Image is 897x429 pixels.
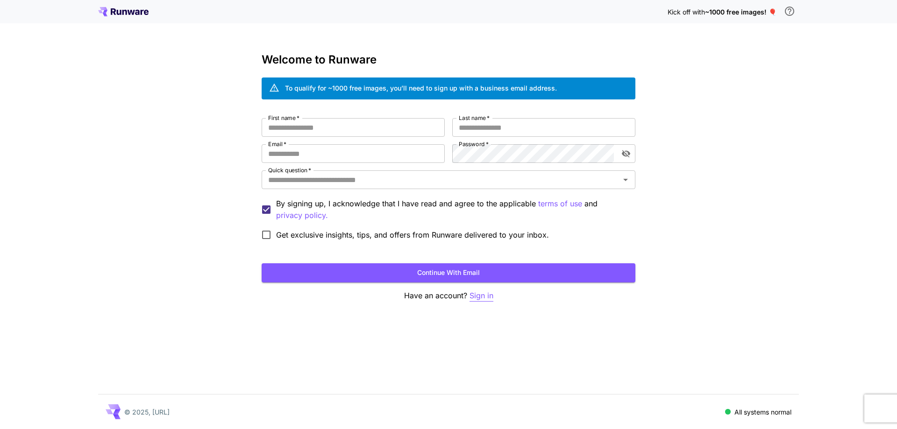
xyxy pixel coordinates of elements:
[285,83,557,93] div: To qualify for ~1000 free images, you’ll need to sign up with a business email address.
[780,2,799,21] button: In order to qualify for free credit, you need to sign up with a business email address and click ...
[276,229,549,240] span: Get exclusive insights, tips, and offers from Runware delivered to your inbox.
[705,8,776,16] span: ~1000 free images! 🎈
[470,290,493,302] button: Sign in
[276,198,628,221] p: By signing up, I acknowledge that I have read and agree to the applicable and
[619,173,632,186] button: Open
[668,8,705,16] span: Kick off with
[618,145,634,162] button: toggle password visibility
[276,210,328,221] button: By signing up, I acknowledge that I have read and agree to the applicable terms of use and
[268,114,299,122] label: First name
[262,53,635,66] h3: Welcome to Runware
[538,198,582,210] p: terms of use
[262,290,635,302] p: Have an account?
[268,166,311,174] label: Quick question
[268,140,286,148] label: Email
[459,140,489,148] label: Password
[734,407,791,417] p: All systems normal
[276,210,328,221] p: privacy policy.
[262,263,635,282] button: Continue with email
[124,407,170,417] p: © 2025, [URL]
[459,114,490,122] label: Last name
[538,198,582,210] button: By signing up, I acknowledge that I have read and agree to the applicable and privacy policy.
